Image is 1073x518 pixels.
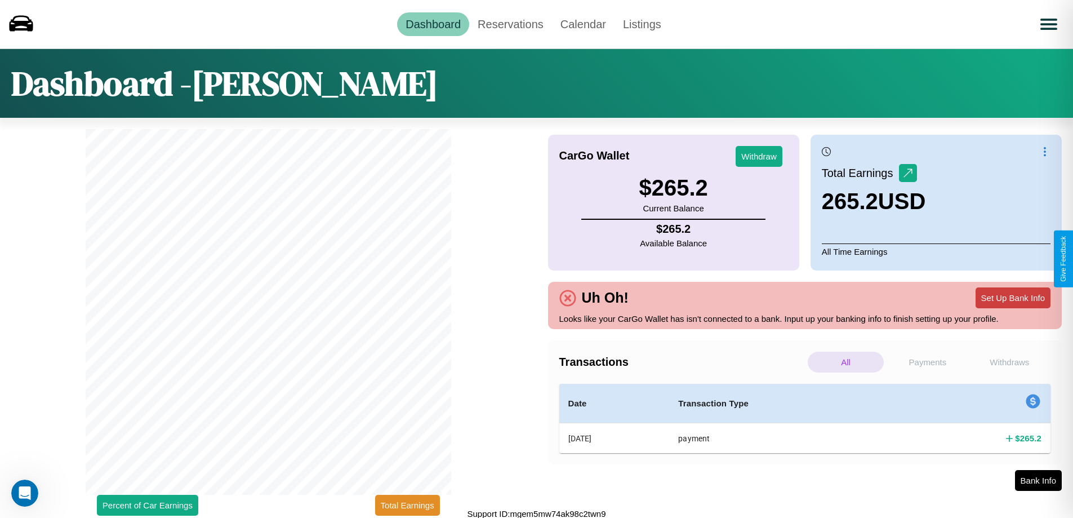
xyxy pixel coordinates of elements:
[822,243,1050,259] p: All Time Earnings
[559,356,805,369] h4: Transactions
[397,12,469,36] a: Dashboard
[469,12,552,36] a: Reservations
[559,423,670,454] th: [DATE]
[736,146,782,167] button: Withdraw
[1015,470,1062,491] button: Bank Info
[640,223,707,236] h4: $ 265.2
[808,352,884,373] p: All
[568,397,661,410] h4: Date
[1033,8,1065,40] button: Open menu
[889,352,965,373] p: Payments
[1015,432,1041,444] h4: $ 265.2
[640,236,707,251] p: Available Balance
[11,480,38,507] iframe: Intercom live chat
[97,495,198,516] button: Percent of Car Earnings
[559,149,630,162] h4: CarGo Wallet
[972,352,1048,373] p: Withdraws
[559,384,1051,453] table: simple table
[615,12,670,36] a: Listings
[639,201,707,216] p: Current Balance
[576,290,634,306] h4: Uh Oh!
[678,397,894,410] h4: Transaction Type
[1059,236,1067,282] div: Give Feedback
[552,12,615,36] a: Calendar
[559,311,1051,326] p: Looks like your CarGo Wallet has isn't connected to a bank. Input up your banking info to finish ...
[669,423,903,454] th: payment
[822,189,926,214] h3: 265.2 USD
[639,175,707,201] h3: $ 265.2
[822,163,899,183] p: Total Earnings
[976,287,1050,308] button: Set Up Bank Info
[375,495,440,516] button: Total Earnings
[11,60,438,107] h1: Dashboard - [PERSON_NAME]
